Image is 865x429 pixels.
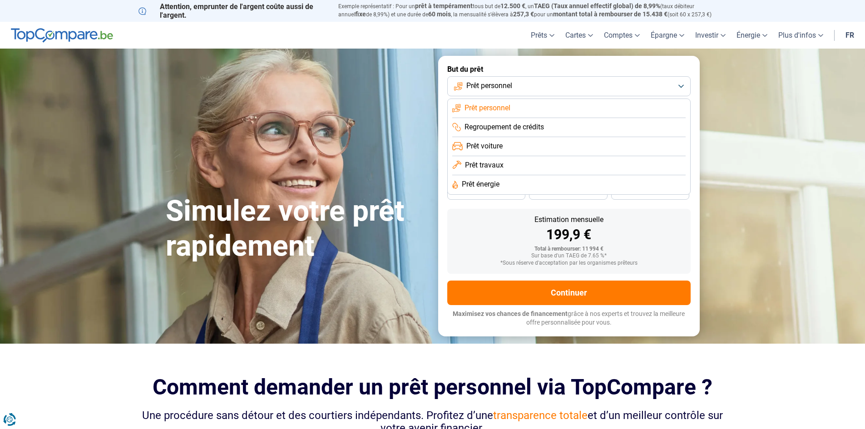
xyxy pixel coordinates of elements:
[731,22,773,49] a: Énergie
[455,246,683,252] div: Total à rembourser: 11 994 €
[466,141,503,151] span: Prêt voiture
[640,190,660,196] span: 24 mois
[338,2,727,19] p: Exemple représentatif : Pour un tous but de , un (taux débiteur annuel de 8,99%) et une durée de ...
[553,10,667,18] span: montant total à rembourser de 15.438 €
[138,2,327,20] p: Attention, emprunter de l'argent coûte aussi de l'argent.
[455,216,683,223] div: Estimation mensuelle
[598,22,645,49] a: Comptes
[428,10,451,18] span: 60 mois
[415,2,473,10] span: prêt à tempérament
[465,160,504,170] span: Prêt travaux
[840,22,860,49] a: fr
[645,22,690,49] a: Épargne
[690,22,731,49] a: Investir
[525,22,560,49] a: Prêts
[453,310,568,317] span: Maximisez vos chances de financement
[447,65,691,74] label: But du prêt
[355,10,366,18] span: fixe
[513,10,534,18] span: 257,3 €
[560,22,598,49] a: Cartes
[11,28,113,43] img: TopCompare
[455,228,683,242] div: 199,9 €
[462,179,499,189] span: Prêt énergie
[476,190,496,196] span: 36 mois
[500,2,525,10] span: 12.500 €
[534,2,660,10] span: TAEG (Taux annuel effectif global) de 8,99%
[466,81,512,91] span: Prêt personnel
[138,375,727,399] h2: Comment demander un prêt personnel via TopCompare ?
[465,122,544,132] span: Regroupement de crédits
[455,253,683,259] div: Sur base d'un TAEG de 7.65 %*
[447,76,691,96] button: Prêt personnel
[447,310,691,327] p: grâce à nos experts et trouvez la meilleure offre personnalisée pour vous.
[166,194,427,264] h1: Simulez votre prêt rapidement
[465,103,510,113] span: Prêt personnel
[447,281,691,305] button: Continuer
[773,22,829,49] a: Plus d'infos
[558,190,578,196] span: 30 mois
[455,260,683,266] div: *Sous réserve d'acceptation par les organismes prêteurs
[493,409,588,422] span: transparence totale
